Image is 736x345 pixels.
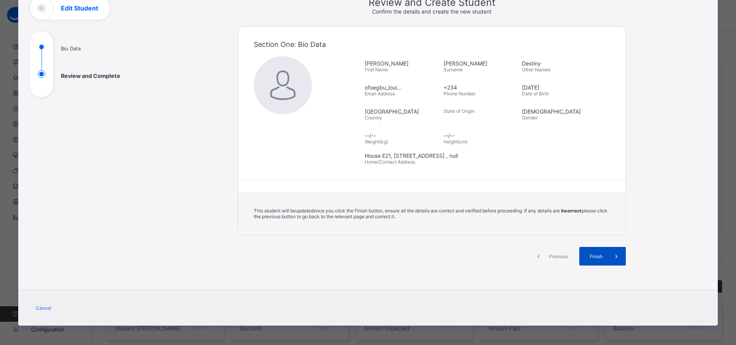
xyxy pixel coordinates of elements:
[443,91,476,97] span: Phone Number
[365,60,440,67] span: [PERSON_NAME]
[443,108,475,114] span: State of Origin
[522,60,597,67] span: Destiny
[254,40,326,48] span: Section One: Bio Data
[443,139,468,145] span: Height(cm)
[522,67,550,72] span: Other Names
[365,139,388,145] span: Weight(kg)
[365,67,388,72] span: First Name
[443,84,518,91] span: +234
[443,67,463,72] span: Surname
[522,91,549,97] span: Date of Birth
[365,115,382,121] span: Country
[372,8,492,15] span: Confirm the details and create the new student
[36,305,51,311] span: Cancel
[365,84,440,91] span: ofoegbu_loui...
[61,5,98,11] h1: Edit Student
[585,254,607,259] span: Finish
[548,254,569,259] span: Previous
[365,91,395,97] span: Email Address
[365,132,440,139] span: --/--
[365,108,440,115] span: [GEOGRAPHIC_DATA]
[561,208,582,214] b: Incorrect
[522,115,538,121] span: Gender
[443,132,518,139] span: --/--
[254,56,312,114] img: default.svg
[365,159,415,165] span: Home/Contact Address
[254,208,608,219] span: This student will be updated once you click the Finish button, ensure all the details are correct...
[443,60,518,67] span: [PERSON_NAME]
[522,108,597,115] span: [DEMOGRAPHIC_DATA]
[522,84,597,91] span: [DATE]
[365,152,614,159] span: House E21, [STREET_ADDRESS] , null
